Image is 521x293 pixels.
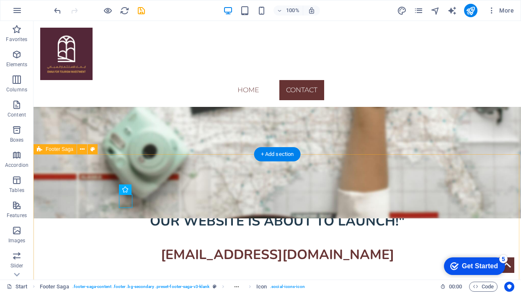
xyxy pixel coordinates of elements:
[103,5,113,16] button: Click here to leave preview mode and continue editing
[25,9,61,17] div: Get Started
[52,5,62,16] button: undo
[46,149,441,293] div: ​​​​​
[286,5,299,16] h6: 100%
[9,187,24,194] p: Tables
[6,36,27,43] p: Favorites
[270,282,305,292] span: . social-icons-icon
[431,6,440,16] i: Navigator
[213,284,217,289] i: This element is a customizable preset
[62,2,70,10] div: 5
[40,282,305,292] nav: breadcrumb
[447,5,457,16] button: text_generator
[46,147,73,152] span: Footer Saga
[487,6,514,15] span: More
[397,6,407,16] i: Design (Ctrl+Alt+Y)
[414,6,423,16] i: Pages (Ctrl+Alt+S)
[440,282,462,292] h6: Session time
[137,6,146,16] i: Save (Ctrl+S)
[136,5,146,16] button: save
[40,282,69,292] span: Click to select. Double-click to edit
[431,5,441,16] button: navigator
[464,4,477,17] button: publish
[455,283,456,290] span: :
[469,282,498,292] button: Code
[447,6,457,16] i: AI Writer
[273,5,303,16] button: 100%
[8,237,26,244] p: Images
[10,137,24,143] p: Boxes
[254,147,301,161] div: + Add section
[7,4,68,22] div: Get Started 5 items remaining, 0% complete
[7,212,27,219] p: Features
[72,282,210,292] span: . footer-saga-content .footer .bg-secondary .preset-footer-saga-v3-klank
[256,282,267,292] span: Click to select. Double-click to edit
[397,5,407,16] button: design
[6,61,28,68] p: Elements
[414,5,424,16] button: pages
[7,282,28,292] a: Click to cancel selection. Double-click to open Pages
[504,282,514,292] button: Usercentrics
[473,282,494,292] span: Code
[449,282,462,292] span: 00 00
[308,7,315,14] i: On resize automatically adjust zoom level to fit chosen device.
[120,6,129,16] i: Reload page
[10,262,23,269] p: Slider
[5,162,28,169] p: Accordion
[8,111,26,118] p: Content
[6,86,27,93] p: Columns
[484,4,517,17] button: More
[119,5,129,16] button: reload
[466,6,475,16] i: Publish
[53,6,62,16] i: Undo: Change link (Ctrl+Z)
